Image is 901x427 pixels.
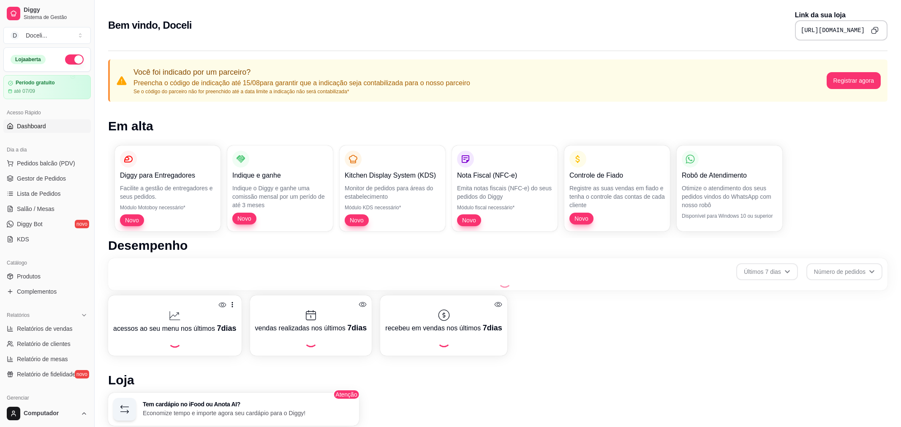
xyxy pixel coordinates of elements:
[345,184,440,201] p: Monitor de pedidos para áreas do estabelecimento
[24,410,77,417] span: Computador
[232,170,328,181] p: Indique e ganhe
[801,26,865,35] pre: [URL][DOMAIN_NAME]
[11,31,19,40] span: D
[7,312,30,319] span: Relatórios
[113,322,237,334] p: acessos ao seu menu nos últimos
[17,355,68,363] span: Relatório de mesas
[108,393,359,426] button: Tem cardápio no iFood ou Anota AI?Economize tempo e importe agora seu cardápio para o Diggy!
[3,119,91,133] a: Dashboard
[3,270,91,283] a: Produtos
[345,204,440,211] p: Módulo KDS necessário*
[17,235,29,243] span: KDS
[3,75,91,99] a: Período gratuitoaté 07/09
[340,146,445,231] button: Kitchen Display System (KDS)Monitor de pedidos para áreas do estabelecimentoMódulo KDS necessário...
[457,184,553,201] p: Emita notas fiscais (NFC-e) do seus pedidos do Diggy
[24,6,87,14] span: Diggy
[827,72,881,89] button: Registrar agora
[437,334,451,347] div: Loading
[3,157,91,170] button: Pedidos balcão (PDV)
[143,409,354,417] p: Economize tempo e importe agora seu cardápio para o Diggy!
[17,205,54,213] span: Salão / Mesas
[17,122,46,130] span: Dashboard
[3,106,91,119] div: Acesso Rápido
[571,214,592,223] span: Novo
[682,184,777,209] p: Otimize o atendimento dos seus pedidos vindos do WhatsApp com nosso robô
[17,272,41,281] span: Produtos
[452,146,558,231] button: Nota Fiscal (NFC-e)Emita notas fiscais (NFC-e) do seus pedidos do DiggyMódulo fiscal necessário*Novo
[868,24,882,37] button: Copy to clipboard
[3,217,91,231] a: Diggy Botnovo
[120,184,215,201] p: Facilite a gestão de entregadores e seus pedidos.
[65,54,84,65] button: Alterar Status
[345,170,440,181] p: Kitchen Display System (KDS)
[232,184,328,209] p: Indique o Diggy e ganhe uma comissão mensal por um perído de até 3 meses
[483,324,502,332] span: 7 dias
[795,10,887,20] p: Link da sua loja
[115,146,220,231] button: Diggy para EntregadoresFacilite a gestão de entregadores e seus pedidos.Módulo Motoboy necessário...
[3,403,91,424] button: Computador
[736,263,798,280] button: Últimos 7 dias
[17,324,73,333] span: Relatórios de vendas
[26,31,47,40] div: Doceli ...
[17,189,61,198] span: Lista de Pedidos
[133,66,470,78] p: Você foi indicado por um parceiro?
[120,204,215,211] p: Módulo Motoboy necessário*
[227,146,333,231] button: Indique e ganheIndique o Diggy e ganhe uma comissão mensal por um perído de até 3 mesesNovo
[564,146,670,231] button: Controle de FiadoRegistre as suas vendas em fiado e tenha o controle das contas de cada clienteNovo
[108,119,887,134] h1: Em alta
[3,256,91,270] div: Catálogo
[255,322,367,334] p: vendas realizadas nos últimos
[17,287,57,296] span: Complementos
[3,3,91,24] a: DiggySistema de Gestão
[682,170,777,181] p: Robô de Atendimento
[347,324,367,332] span: 7 dias
[457,170,553,181] p: Nota Fiscal (NFC-e)
[3,27,91,44] button: Select a team
[217,324,236,332] span: 7 dias
[24,14,87,21] span: Sistema de Gestão
[3,352,91,366] a: Relatório de mesas
[168,334,182,348] div: Loading
[14,88,35,95] article: até 07/09
[3,322,91,335] a: Relatórios de vendas
[11,55,46,64] div: Loja aberta
[385,322,502,334] p: recebeu em vendas nos últimos
[3,391,91,405] div: Gerenciar
[304,334,318,347] div: Loading
[133,78,470,88] p: Preencha o código de indicação até 15/08 para garantir que a indicação seja contabilizada para o ...
[133,88,470,95] p: Se o código do parceiro não for preenchido até a data limite a indicação não será contabilizada*
[569,184,665,209] p: Registre as suas vendas em fiado e tenha o controle das contas de cada cliente
[108,238,887,253] h1: Desempenho
[234,214,255,223] span: Novo
[498,274,512,288] div: Loading
[3,202,91,216] a: Salão / Mesas
[3,143,91,157] div: Dia a dia
[3,172,91,185] a: Gestor de Pedidos
[17,159,75,168] span: Pedidos balcão (PDV)
[16,80,55,86] article: Período gratuito
[17,340,71,348] span: Relatório de clientes
[459,216,479,224] span: Novo
[346,216,367,224] span: Novo
[108,373,887,388] h1: Loja
[143,401,354,407] h3: Tem cardápio no iFood ou Anota AI?
[457,204,553,211] p: Módulo fiscal necessário*
[17,174,66,183] span: Gestor de Pedidos
[682,213,777,219] p: Disponível para Windows 10 ou superior
[17,370,76,378] span: Relatório de fidelidade
[569,170,665,181] p: Controle de Fiado
[3,232,91,246] a: KDS
[122,216,142,224] span: Novo
[17,220,43,228] span: Diggy Bot
[3,285,91,298] a: Complementos
[120,170,215,181] p: Diggy para Entregadores
[806,263,882,280] button: Número de pedidos
[108,19,192,32] h2: Bem vindo, Doceli
[3,368,91,381] a: Relatório de fidelidadenovo
[3,337,91,351] a: Relatório de clientes
[677,146,782,231] button: Robô de AtendimentoOtimize o atendimento dos seus pedidos vindos do WhatsApp com nosso robôDispon...
[333,389,359,400] span: Atenção
[3,187,91,200] a: Lista de Pedidos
